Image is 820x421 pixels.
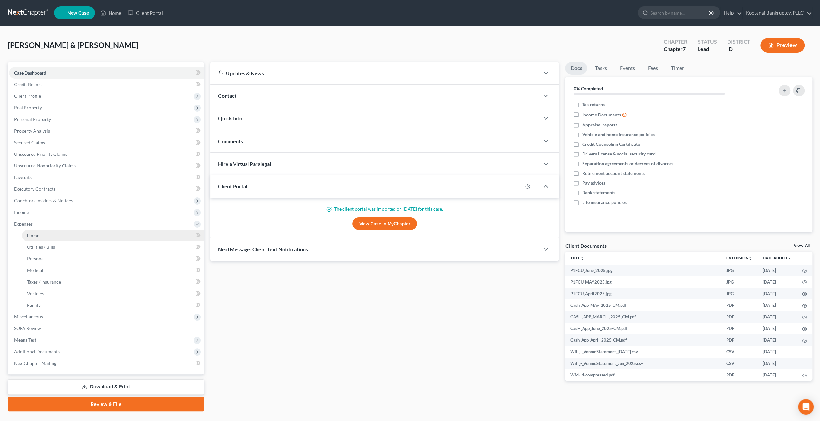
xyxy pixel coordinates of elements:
td: P1FCU_MAY2025.jpg [565,276,721,288]
span: Comments [218,138,243,144]
td: Cash_App_MAy_2025_CM.pdf [565,299,721,311]
a: Family [22,299,204,311]
a: Extensionunfold_more [726,256,752,260]
a: Medical [22,265,204,276]
input: Search by name... [651,7,709,19]
span: Means Test [14,337,36,343]
i: unfold_more [580,256,584,260]
span: Lawsuits [14,175,32,180]
a: Home [97,7,124,19]
td: PDF [721,299,757,311]
td: PDF [721,369,757,381]
a: View Case in MyChapter [352,217,417,230]
span: Client Portal [218,183,247,189]
span: Personal [27,256,45,261]
span: Client Profile [14,93,41,99]
a: Docs [565,62,587,75]
span: Credit Counseling Certificate [582,141,640,147]
span: Appraisal reports [582,122,617,128]
span: Family [27,302,41,308]
span: 7 [683,46,686,52]
a: Vehicles [22,288,204,299]
a: Executory Contracts [9,183,204,195]
span: Property Analysis [14,128,50,134]
a: Secured Claims [9,137,204,148]
a: Help [720,7,742,19]
a: Taxes / Insurance [22,276,204,288]
a: Credit Report [9,79,204,90]
span: Home [27,233,39,238]
span: Life insurance policies [582,199,626,205]
a: Kootenai Bankruptcy, PLLC [743,7,812,19]
td: PDF [721,323,757,334]
span: NextMessage: Client Text Notifications [218,246,308,252]
span: Codebtors Insiders & Notices [14,198,73,203]
span: Miscellaneous [14,314,43,319]
td: CasH_App_June_2025-CM.pdf [565,323,721,334]
td: [DATE] [757,276,797,288]
a: Personal [22,253,204,265]
td: [DATE] [757,299,797,311]
a: Case Dashboard [9,67,204,79]
div: Chapter [664,38,687,45]
a: Events [614,62,640,75]
td: [DATE] [757,311,797,323]
span: Secured Claims [14,140,45,145]
td: [DATE] [757,334,797,346]
span: Drivers license & social security card [582,151,655,157]
a: Date Added expand_more [763,256,792,260]
td: JPG [721,276,757,288]
div: Open Intercom Messenger [798,399,814,415]
span: Contact [218,93,236,99]
a: SOFA Review [9,323,204,334]
a: Home [22,230,204,241]
td: P1FCU_April2025.jpg [565,288,721,299]
span: Additional Documents [14,349,60,354]
td: Cash_App_April_2025_CM.pdf [565,334,721,346]
div: Chapter [664,45,687,53]
td: JPG [721,288,757,299]
span: Taxes / Insurance [27,279,61,285]
span: SOFA Review [14,326,41,331]
span: Bank statements [582,189,615,196]
span: Executory Contracts [14,186,55,192]
span: Income [14,209,29,215]
p: The client portal was imported on [DATE] for this case. [218,206,551,212]
a: View All [794,243,810,248]
span: Medical [27,267,43,273]
span: Personal Property [14,116,51,122]
strong: 0% Completed [574,86,603,91]
button: Preview [760,38,805,53]
td: [DATE] [757,265,797,276]
a: Timer [666,62,689,75]
div: District [727,38,750,45]
div: Status [698,38,717,45]
td: [DATE] [757,369,797,381]
div: ID [727,45,750,53]
td: JPG [721,265,757,276]
td: PDF [721,334,757,346]
div: Updates & News [218,70,532,76]
a: Tasks [590,62,612,75]
span: Retirement account statements [582,170,644,176]
a: Client Portal [124,7,166,19]
td: [DATE] [757,346,797,358]
td: Will_-_VenmoStatement_Jun_2025.csv [565,358,721,369]
span: Unsecured Priority Claims [14,151,67,157]
td: CSV [721,346,757,358]
a: Utilities / Bills [22,241,204,253]
td: CASH_APP_MARCH_2025_CM.pdf [565,311,721,323]
span: Income Documents [582,112,621,118]
span: Expenses [14,221,33,226]
div: Lead [698,45,717,53]
a: Unsecured Priority Claims [9,148,204,160]
i: expand_more [788,256,792,260]
i: unfold_more [748,256,752,260]
span: Unsecured Nonpriority Claims [14,163,76,168]
a: Review & File [8,397,204,411]
td: [DATE] [757,323,797,334]
span: [PERSON_NAME] & [PERSON_NAME] [8,40,138,50]
td: P1FCU_June_2025.jpg [565,265,721,276]
td: [DATE] [757,288,797,299]
td: [DATE] [757,358,797,369]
